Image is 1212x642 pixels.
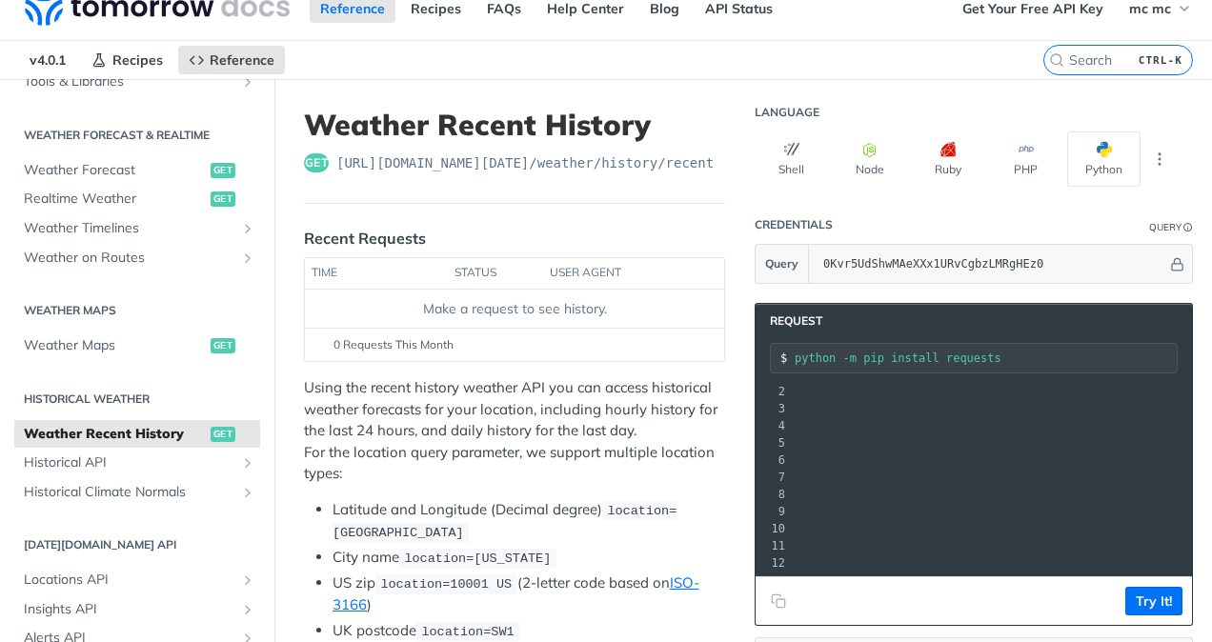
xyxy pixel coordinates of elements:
[1149,220,1193,234] div: QueryInformation
[19,46,76,74] span: v4.0.1
[240,485,255,500] button: Show subpages for Historical Climate Normals
[1149,220,1182,234] div: Query
[756,537,788,554] div: 11
[14,156,260,185] a: Weather Forecastget
[24,190,206,209] span: Realtime Weather
[304,227,426,250] div: Recent Requests
[14,127,260,144] h2: Weather Forecast & realtime
[756,417,788,434] div: 4
[210,51,274,69] span: Reference
[333,547,725,569] li: City name
[756,245,809,283] button: Query
[240,602,255,617] button: Show subpages for Insights API
[24,483,235,502] span: Historical Climate Normals
[240,221,255,236] button: Show subpages for Weather Timelines
[24,453,235,472] span: Historical API
[24,72,235,91] span: Tools & Libraries
[1183,223,1193,232] i: Information
[1134,50,1187,70] kbd: CTRL-K
[911,131,984,187] button: Ruby
[756,383,788,400] div: 2
[14,244,260,272] a: Weather on RoutesShow subpages for Weather on Routes
[1167,254,1187,273] button: Hide
[755,105,819,120] div: Language
[24,425,206,444] span: Weather Recent History
[333,572,725,616] li: US zip (2-letter code based on )
[313,299,717,319] div: Make a request to see history.
[814,245,1167,283] input: apikey
[14,391,260,408] h2: Historical Weather
[14,185,260,213] a: Realtime Weatherget
[240,455,255,471] button: Show subpages for Historical API
[755,131,828,187] button: Shell
[833,131,906,187] button: Node
[380,577,512,592] span: location=10001 US
[333,620,725,642] li: UK postcode
[756,434,788,451] div: 5
[240,74,255,90] button: Show subpages for Tools & Libraries
[333,499,725,544] li: Latitude and Longitude (Decimal degree)
[14,420,260,449] a: Weather Recent Historyget
[421,625,514,639] span: location=SW1
[1067,131,1141,187] button: Python
[756,469,788,486] div: 7
[756,503,788,520] div: 9
[989,131,1062,187] button: PHP
[765,255,798,272] span: Query
[756,554,788,572] div: 12
[760,313,822,329] span: Request
[24,161,206,180] span: Weather Forecast
[24,249,235,268] span: Weather on Routes
[1125,587,1182,615] button: Try It!
[14,478,260,507] a: Historical Climate NormalsShow subpages for Historical Climate Normals
[756,451,788,469] div: 6
[756,486,788,503] div: 8
[14,449,260,477] a: Historical APIShow subpages for Historical API
[178,46,285,74] a: Reference
[24,571,235,590] span: Locations API
[14,536,260,553] h2: [DATE][DOMAIN_NAME] API
[24,336,206,355] span: Weather Maps
[305,258,448,289] th: time
[304,377,725,485] p: Using the recent history weather API you can access historical weather forecasts for your locatio...
[404,552,551,566] span: location=[US_STATE]
[112,51,163,69] span: Recipes
[240,572,255,588] button: Show subpages for Locations API
[543,258,686,289] th: user agent
[1049,52,1064,68] svg: Search
[336,153,714,172] span: https://api.tomorrow.io/v4/weather/history/recent
[211,191,235,207] span: get
[24,219,235,238] span: Weather Timelines
[81,46,173,74] a: Recipes
[14,68,260,96] a: Tools & LibrariesShow subpages for Tools & Libraries
[304,153,329,172] span: get
[333,336,454,353] span: 0 Requests This Month
[211,338,235,353] span: get
[14,331,260,360] a: Weather Mapsget
[1145,145,1174,173] button: More Languages
[211,163,235,178] span: get
[304,108,725,142] h1: Weather Recent History
[14,595,260,624] a: Insights APIShow subpages for Insights API
[795,351,1177,365] input: Request instructions
[1151,150,1168,168] svg: More ellipsis
[755,217,833,232] div: Credentials
[756,520,788,537] div: 10
[240,251,255,266] button: Show subpages for Weather on Routes
[765,587,792,615] button: Copy to clipboard
[448,258,543,289] th: status
[756,400,788,417] div: 3
[211,427,235,442] span: get
[14,566,260,594] a: Locations APIShow subpages for Locations API
[14,214,260,243] a: Weather TimelinesShow subpages for Weather Timelines
[14,302,260,319] h2: Weather Maps
[24,600,235,619] span: Insights API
